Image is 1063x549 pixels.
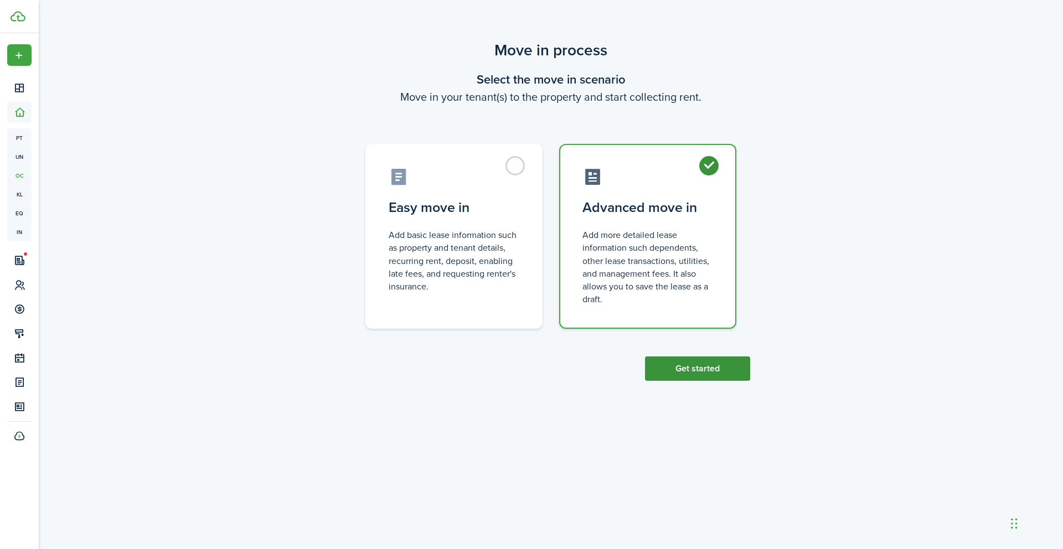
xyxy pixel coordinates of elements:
[645,356,750,381] button: Get started
[7,185,32,204] a: kl
[7,147,32,166] a: un
[7,44,32,66] button: Open menu
[1008,496,1063,549] iframe: Chat Widget
[582,229,713,305] control-radio-card-description: Add more detailed lease information such dependents, other lease transactions, utilities, and man...
[352,89,750,105] wizard-step-header-description: Move in your tenant(s) to the property and start collecting rent.
[7,204,32,222] a: eq
[582,198,713,217] control-radio-card-title: Advanced move in
[7,222,32,241] a: in
[7,166,32,185] a: oc
[1011,507,1018,540] div: Drag
[389,198,519,217] control-radio-card-title: Easy move in
[352,39,750,62] scenario-title: Move in process
[7,128,32,147] a: pt
[11,11,25,22] img: TenantCloud
[389,229,519,293] control-radio-card-description: Add basic lease information such as property and tenant details, recurring rent, deposit, enablin...
[352,70,750,89] wizard-step-header-title: Select the move in scenario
